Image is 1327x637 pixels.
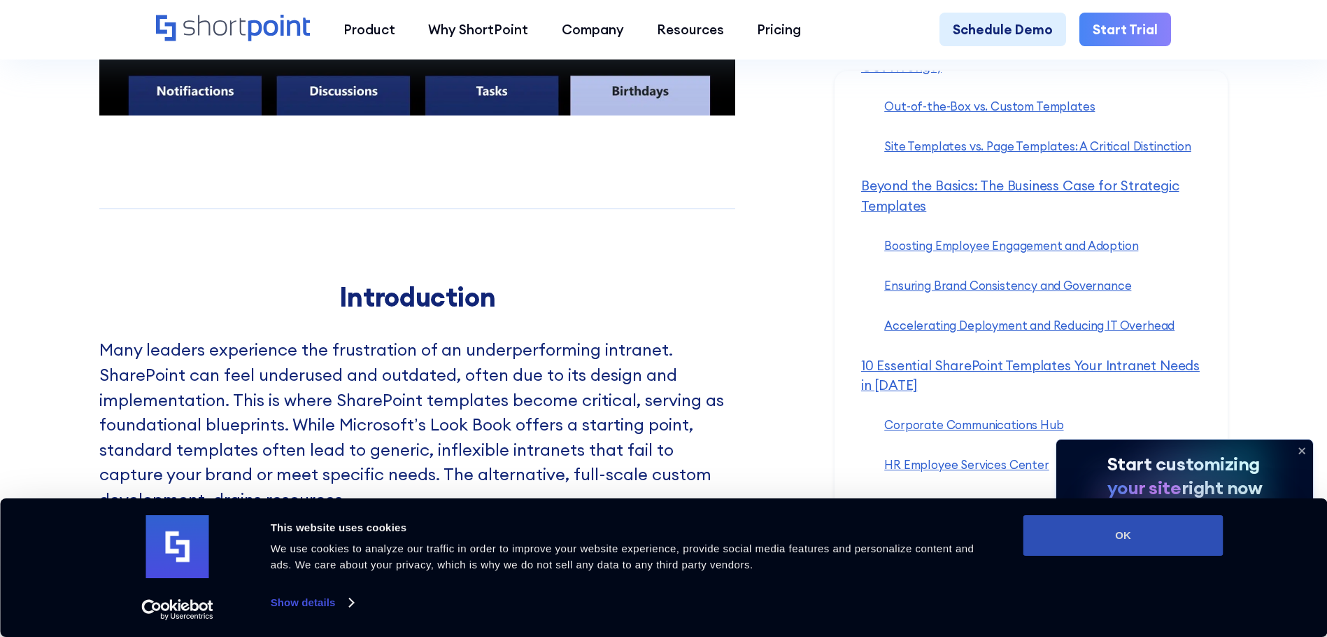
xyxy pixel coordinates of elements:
div: This website uses cookies [271,519,992,536]
a: Boosting Employee Engagement and Adoption‍ [884,237,1138,252]
a: Ensuring Brand Consistency and Governance‍ [884,277,1131,292]
a: Usercentrics Cookiebot - opens in a new window [116,599,239,620]
a: Resources [640,13,740,45]
a: Why ShortPoint [412,13,545,45]
a: Show details [271,592,353,613]
a: Accelerating Deployment and Reducing IT Overhead‍ [884,317,1175,332]
div: Product [343,20,395,39]
a: IT Help Desk & Knowledge Base‍ [884,496,1058,511]
a: Corporate Communications Hub‍ [884,416,1063,431]
a: 10 Essential SharePoint Templates Your Intranet Needs in [DATE]‍ [861,356,1200,393]
div: Resources [657,20,724,39]
a: Site Templates vs. Page Templates: A Critical Distinction‍ [884,138,1191,153]
span: We use cookies to analyze our traffic in order to improve your website experience, provide social... [271,542,974,570]
a: Beyond the Basics: The Business Case for Strategic Templates‍ [861,177,1179,213]
div: Why ShortPoint [428,20,528,39]
a: Product [327,13,411,45]
div: Company [562,20,624,39]
button: OK [1023,515,1223,556]
a: Out-of-the-Box vs. Custom Templates‍ [884,98,1095,113]
img: logo [146,515,209,578]
div: Pricing [757,20,801,39]
a: Schedule Demo [939,13,1066,45]
strong: Introduction [339,280,495,314]
a: Pricing [741,13,818,45]
a: Start Trial [1079,13,1171,45]
a: Home [156,15,311,43]
a: Company [545,13,640,45]
a: HR Employee Services Center‍ [884,456,1049,471]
